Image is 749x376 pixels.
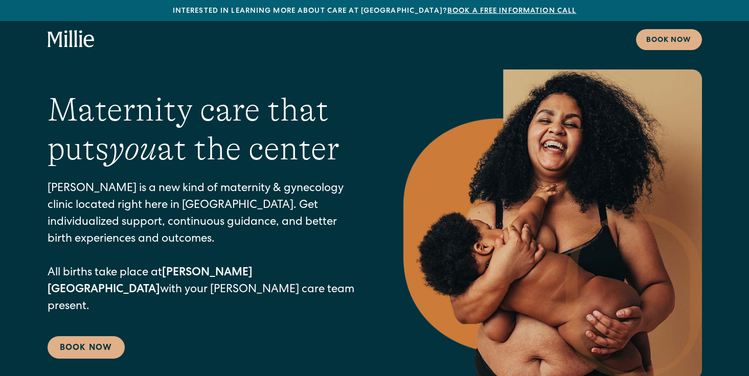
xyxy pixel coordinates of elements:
[48,336,125,359] a: Book Now
[636,29,702,50] a: Book now
[48,90,362,169] h1: Maternity care that puts at the center
[646,35,692,46] div: Book now
[48,181,362,316] p: [PERSON_NAME] is a new kind of maternity & gynecology clinic located right here in [GEOGRAPHIC_DA...
[447,8,576,15] a: Book a free information call
[109,130,157,167] em: you
[48,30,95,49] a: home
